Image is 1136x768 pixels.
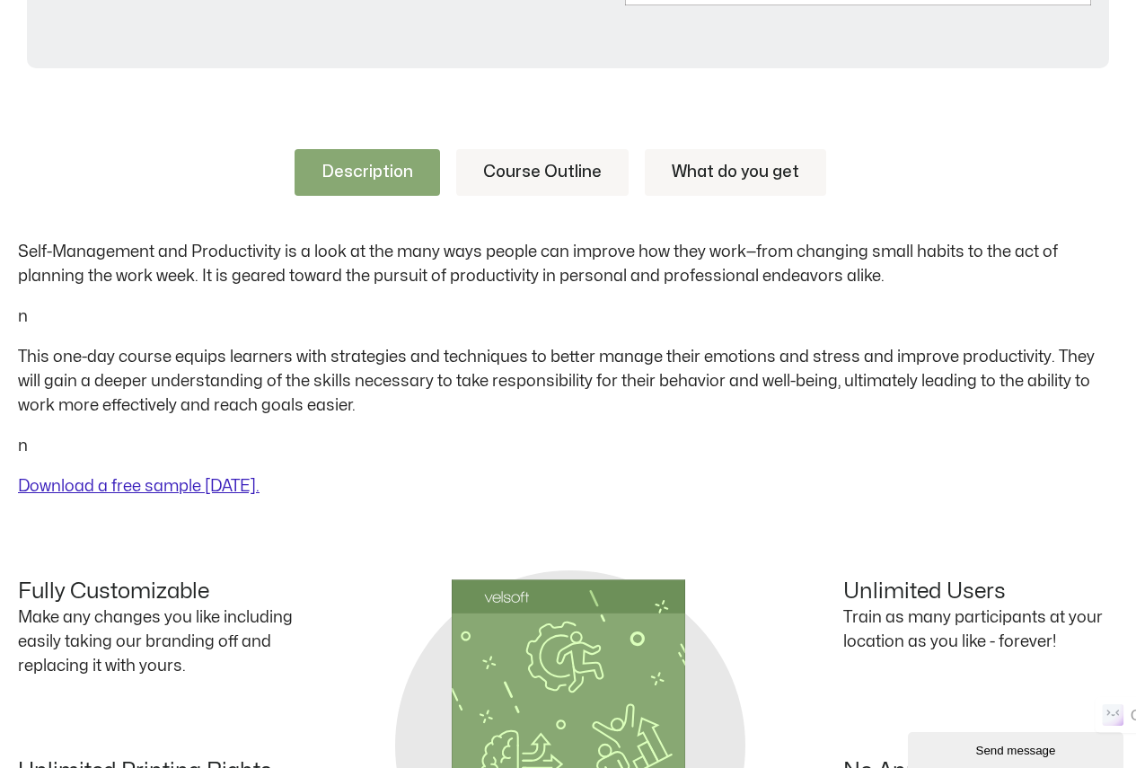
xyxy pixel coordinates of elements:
[18,434,1118,458] p: n
[18,605,293,678] p: Make any changes you like including easily taking our branding off and replacing it with yours.
[843,605,1118,654] p: Train as many participants at your location as you like - forever!
[18,579,293,605] h4: Fully Customizable
[18,240,1118,288] p: Self-Management and Productivity is a look at the many ways people can improve how they work—from...
[645,149,826,196] a: What do you get
[18,345,1118,418] p: This one-day course equips learners with strategies and techniques to better manage their emotion...
[908,728,1127,768] iframe: chat widget
[843,579,1118,605] h4: Unlimited Users
[295,149,440,196] a: Description
[18,479,260,494] a: Download a free sample [DATE].
[18,305,1118,329] p: n
[456,149,629,196] a: Course Outline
